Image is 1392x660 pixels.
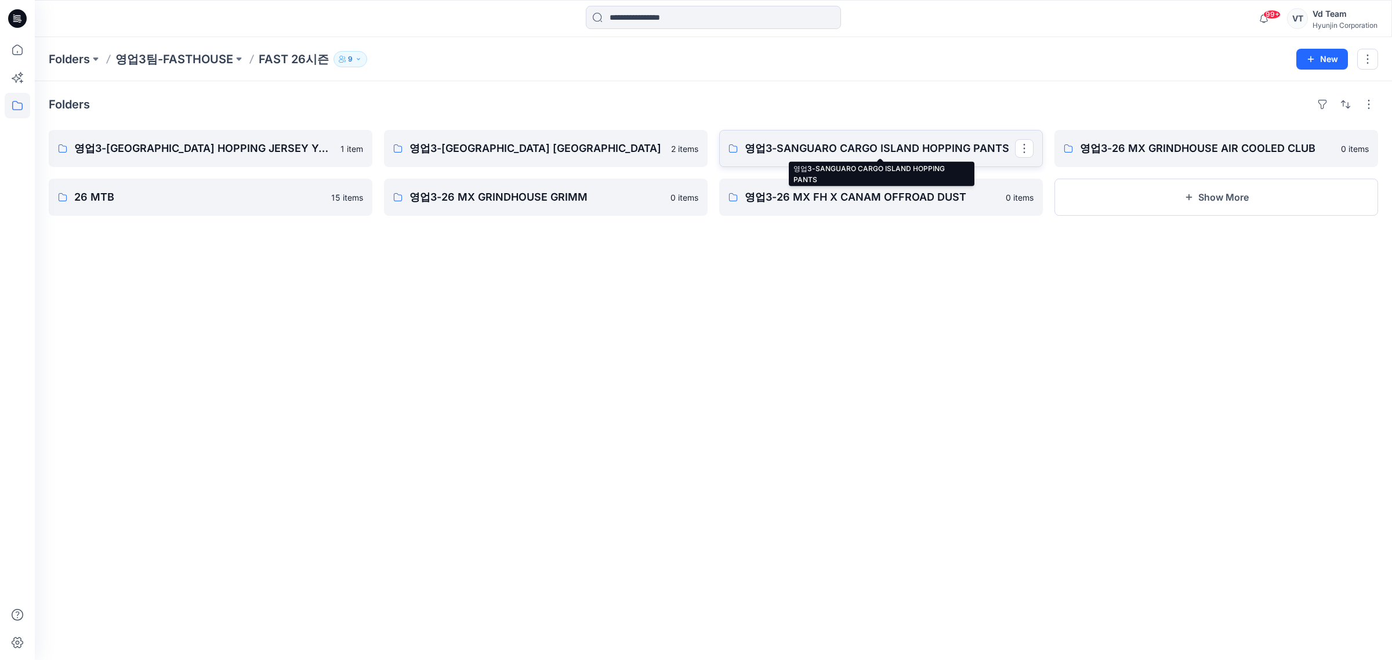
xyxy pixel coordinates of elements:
[671,143,698,155] p: 2 items
[384,179,708,216] a: 영업3-26 MX GRINDHOUSE GRIMM0 items
[340,143,363,155] p: 1 item
[1006,191,1034,204] p: 0 items
[1313,21,1377,30] div: Hyunjin Corporation
[259,51,329,67] p: FAST 26시즌
[348,53,353,66] p: 9
[49,179,372,216] a: 26 MTB15 items
[1296,49,1348,70] button: New
[384,130,708,167] a: 영업3-[GEOGRAPHIC_DATA] [GEOGRAPHIC_DATA]2 items
[1054,130,1378,167] a: 영업3-26 MX GRINDHOUSE AIR COOLED CLUB0 items
[409,140,664,157] p: 영업3-[GEOGRAPHIC_DATA] [GEOGRAPHIC_DATA]
[115,51,233,67] a: 영업3팀-FASTHOUSE
[49,51,90,67] a: Folders
[670,191,698,204] p: 0 items
[1263,10,1281,19] span: 99+
[333,51,367,67] button: 9
[1054,179,1378,216] button: Show More
[1080,140,1334,157] p: 영업3-26 MX GRINDHOUSE AIR COOLED CLUB
[74,189,324,205] p: 26 MTB
[1313,7,1377,21] div: Vd Team
[49,97,90,111] h4: Folders
[49,130,372,167] a: 영업3-[GEOGRAPHIC_DATA] HOPPING JERSEY YOUTH1 item
[719,130,1043,167] a: 영업3-SANGUARO CARGO ISLAND HOPPING PANTS
[331,191,363,204] p: 15 items
[719,179,1043,216] a: 영업3-26 MX FH X CANAM OFFROAD DUST0 items
[409,189,664,205] p: 영업3-26 MX GRINDHOUSE GRIMM
[1341,143,1369,155] p: 0 items
[745,140,1015,157] p: 영업3-SANGUARO CARGO ISLAND HOPPING PANTS
[745,189,999,205] p: 영업3-26 MX FH X CANAM OFFROAD DUST
[74,140,333,157] p: 영업3-[GEOGRAPHIC_DATA] HOPPING JERSEY YOUTH
[1287,8,1308,29] div: VT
